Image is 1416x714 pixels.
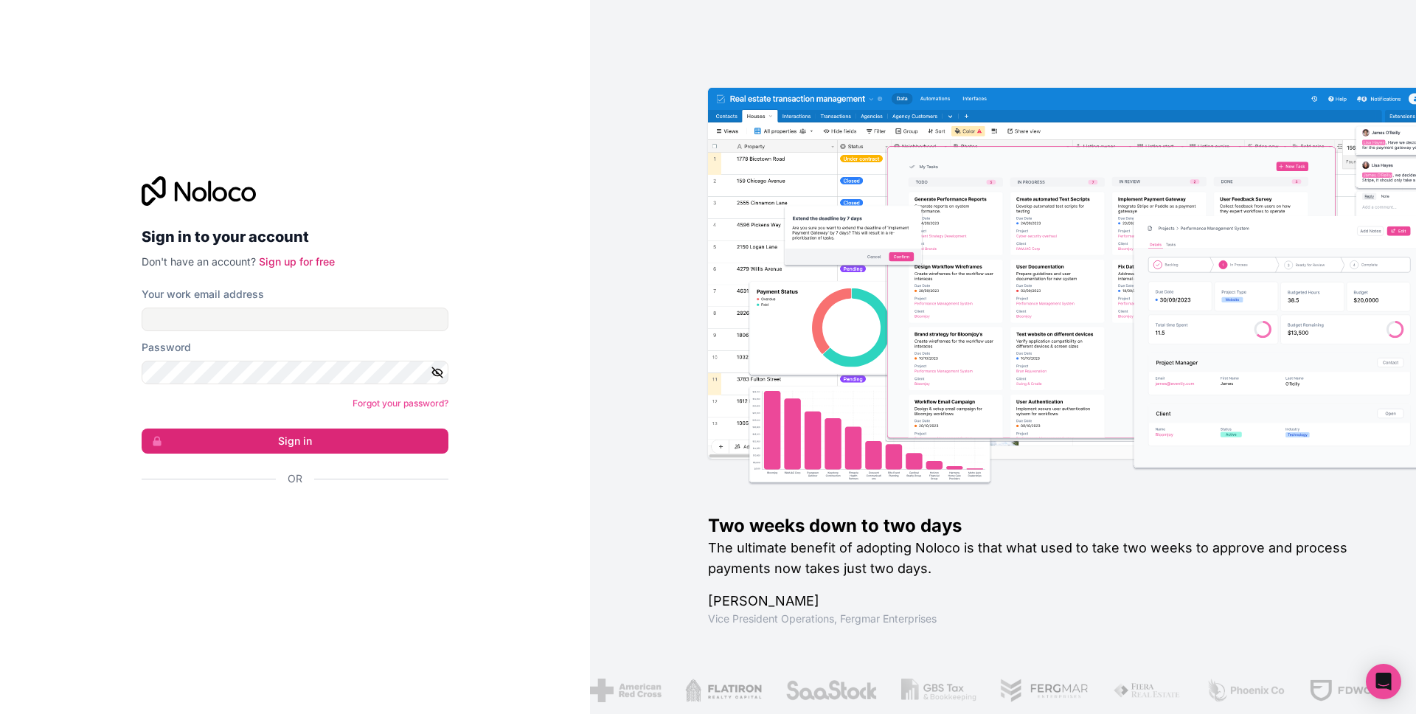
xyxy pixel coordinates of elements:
[1366,664,1401,699] div: Open Intercom Messenger
[1206,679,1285,702] img: /assets/phoenix-BREaitsQ.png
[685,679,762,702] img: /assets/flatiron-C8eUkumj.png
[142,429,448,454] button: Sign in
[142,255,256,268] span: Don't have an account?
[708,514,1369,538] h1: Two weeks down to two days
[288,471,302,486] span: Or
[1309,679,1395,702] img: /assets/fdworks-Bi04fVtw.png
[708,538,1369,579] h2: The ultimate benefit of adopting Noloco is that what used to take two weeks to approve and proces...
[1113,679,1182,702] img: /assets/fiera-fwj2N5v4.png
[1000,679,1090,702] img: /assets/fergmar-CudnrXN5.png
[353,398,448,409] a: Forgot your password?
[142,287,264,302] label: Your work email address
[590,679,662,702] img: /assets/american-red-cross-BAupjrZR.png
[901,679,976,702] img: /assets/gbstax-C-GtDUiK.png
[142,308,448,331] input: Email address
[134,502,444,535] iframe: Sign in with Google Button
[708,591,1369,611] h1: [PERSON_NAME]
[708,611,1369,626] h1: Vice President Operations , Fergmar Enterprises
[142,361,448,384] input: Password
[142,223,448,250] h2: Sign in to your account
[259,255,335,268] a: Sign up for free
[785,679,878,702] img: /assets/saastock-C6Zbiodz.png
[142,340,191,355] label: Password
